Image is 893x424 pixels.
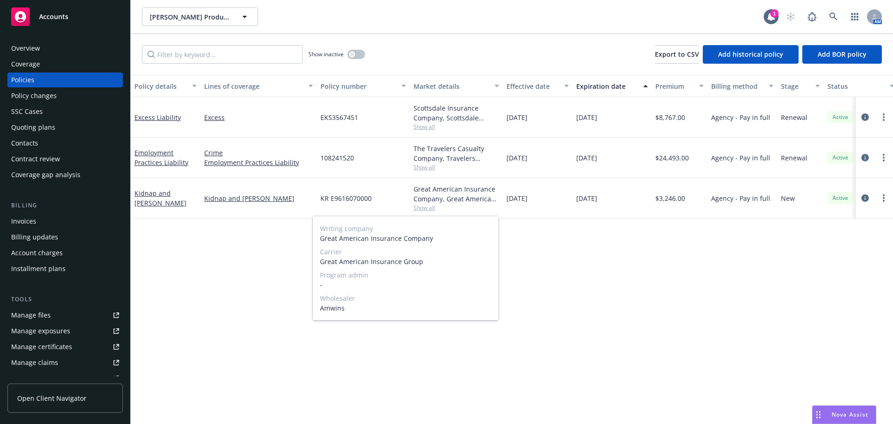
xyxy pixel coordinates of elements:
[7,214,123,229] a: Invoices
[39,13,68,20] span: Accounts
[7,57,123,72] a: Coverage
[142,45,303,64] input: Filter by keyword...
[320,113,358,122] span: EKS3567451
[7,120,123,135] a: Quoting plans
[7,324,123,338] a: Manage exposures
[11,355,58,370] div: Manage claims
[860,112,871,123] a: circleInformation
[711,153,770,163] span: Agency - Pay in full
[11,152,60,166] div: Contract review
[11,73,34,87] div: Policies
[413,103,499,123] div: Scottsdale Insurance Company, Scottsdale Insurance Company (Nationwide), Amwins
[142,7,258,26] button: [PERSON_NAME] Productions, Inc.
[831,194,850,202] span: Active
[320,233,491,243] span: Great American Insurance Company
[576,113,597,122] span: [DATE]
[320,247,491,257] span: Carrier
[7,339,123,354] a: Manage certificates
[878,192,889,204] a: more
[11,57,40,72] div: Coverage
[204,158,313,167] a: Employment Practices Liability
[506,153,527,163] span: [DATE]
[134,148,188,167] a: Employment Practices Liability
[7,230,123,245] a: Billing updates
[655,81,693,91] div: Premium
[11,230,58,245] div: Billing updates
[818,50,866,59] span: Add BOR policy
[7,308,123,323] a: Manage files
[711,113,770,122] span: Agency - Pay in full
[320,270,491,280] span: Program admin
[711,193,770,203] span: Agency - Pay in full
[655,45,699,64] button: Export to CSV
[576,193,597,203] span: [DATE]
[781,193,795,203] span: New
[503,75,573,97] button: Effective date
[781,81,810,91] div: Stage
[576,81,638,91] div: Expiration date
[7,295,123,304] div: Tools
[770,9,779,18] div: 1
[317,75,410,97] button: Policy number
[320,193,372,203] span: KR E9616070000
[17,393,87,403] span: Open Client Navigator
[11,245,63,260] div: Account charges
[803,7,821,26] a: Report a Bug
[320,81,396,91] div: Policy number
[413,81,489,91] div: Market details
[711,81,763,91] div: Billing method
[150,12,230,22] span: [PERSON_NAME] Productions, Inc.
[7,167,123,182] a: Coverage gap analysis
[11,324,70,338] div: Manage exposures
[7,104,123,119] a: SSC Cases
[7,41,123,56] a: Overview
[413,184,499,204] div: Great American Insurance Company, Great American Insurance Group, Amwins
[131,75,200,97] button: Policy details
[777,75,824,97] button: Stage
[831,153,850,162] span: Active
[320,280,491,290] span: -
[655,193,685,203] span: $3,246.00
[11,120,55,135] div: Quoting plans
[813,406,824,424] div: Drag to move
[652,75,707,97] button: Premium
[320,224,491,233] span: Writing company
[200,75,317,97] button: Lines of coverage
[703,45,799,64] button: Add historical policy
[11,136,38,151] div: Contacts
[11,214,36,229] div: Invoices
[576,153,597,163] span: [DATE]
[655,153,689,163] span: $24,493.00
[204,81,303,91] div: Lines of coverage
[573,75,652,97] button: Expiration date
[832,411,868,418] span: Nova Assist
[204,148,313,158] a: Crime
[413,204,499,212] span: Show all
[506,81,559,91] div: Effective date
[846,7,864,26] a: Switch app
[204,113,313,122] a: Excess
[134,113,181,122] a: Excess Liability
[7,371,123,386] a: Manage BORs
[320,293,491,303] span: Wholesaler
[7,73,123,87] a: Policies
[506,113,527,122] span: [DATE]
[824,7,843,26] a: Search
[413,144,499,163] div: The Travelers Casualty Company, Travelers Insurance, Amwins
[812,405,876,424] button: Nova Assist
[134,189,187,207] a: Kidnap and [PERSON_NAME]
[860,192,871,204] a: circleInformation
[707,75,777,97] button: Billing method
[878,112,889,123] a: more
[7,136,123,151] a: Contacts
[7,88,123,103] a: Policy changes
[827,81,884,91] div: Status
[781,153,807,163] span: Renewal
[308,50,344,58] span: Show inactive
[11,167,80,182] div: Coverage gap analysis
[802,45,882,64] button: Add BOR policy
[11,308,51,323] div: Manage files
[506,193,527,203] span: [DATE]
[7,152,123,166] a: Contract review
